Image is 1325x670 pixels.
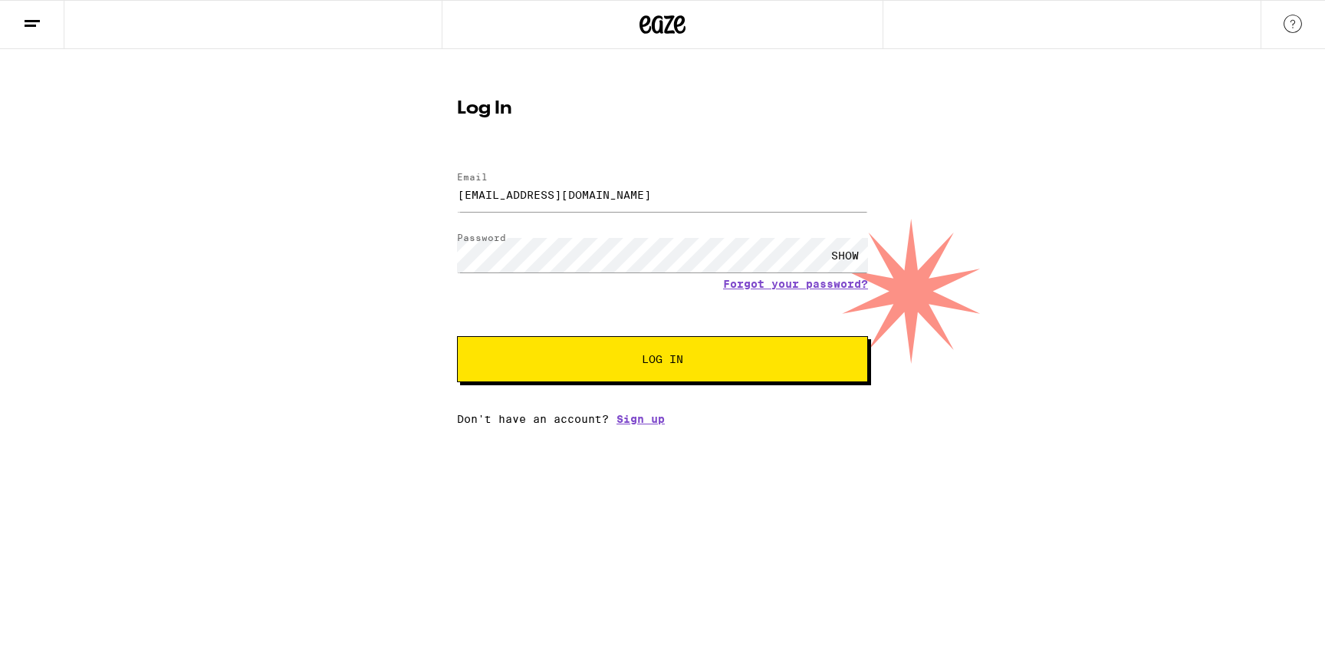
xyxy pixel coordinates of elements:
div: SHOW [822,238,868,272]
input: Email [457,177,868,212]
button: Log In [457,336,868,382]
span: Log In [642,354,683,365]
label: Email [457,172,488,182]
label: Password [457,233,506,243]
a: Forgot your password? [723,278,868,290]
div: Don't have an account? [457,413,868,425]
a: Sign up [616,413,665,425]
h1: Log In [457,100,868,118]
